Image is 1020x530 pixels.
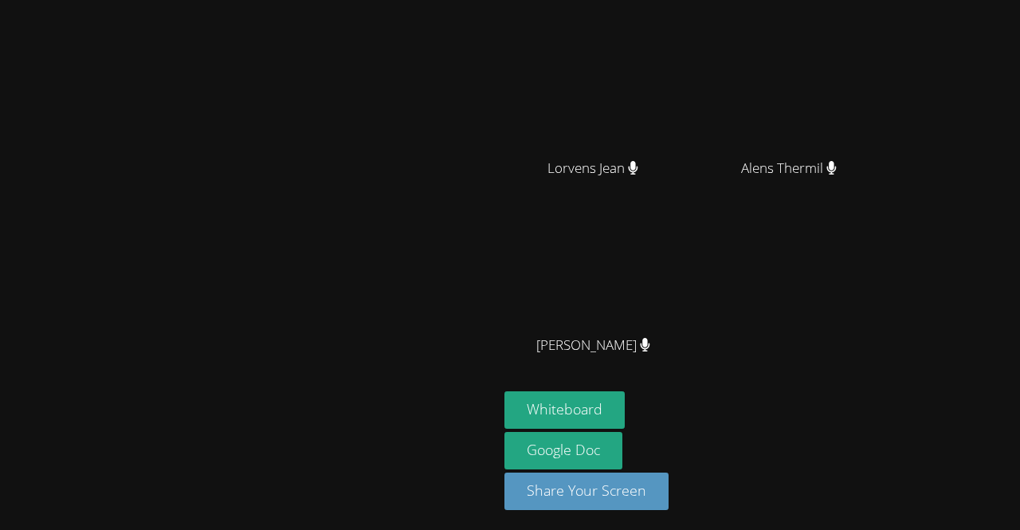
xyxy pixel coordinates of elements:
button: Whiteboard [504,391,625,429]
span: [PERSON_NAME] [536,334,650,357]
a: Google Doc [504,432,622,469]
button: Share Your Screen [504,473,669,510]
span: Lorvens Jean [547,157,638,180]
span: Alens Thermil [741,157,837,180]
